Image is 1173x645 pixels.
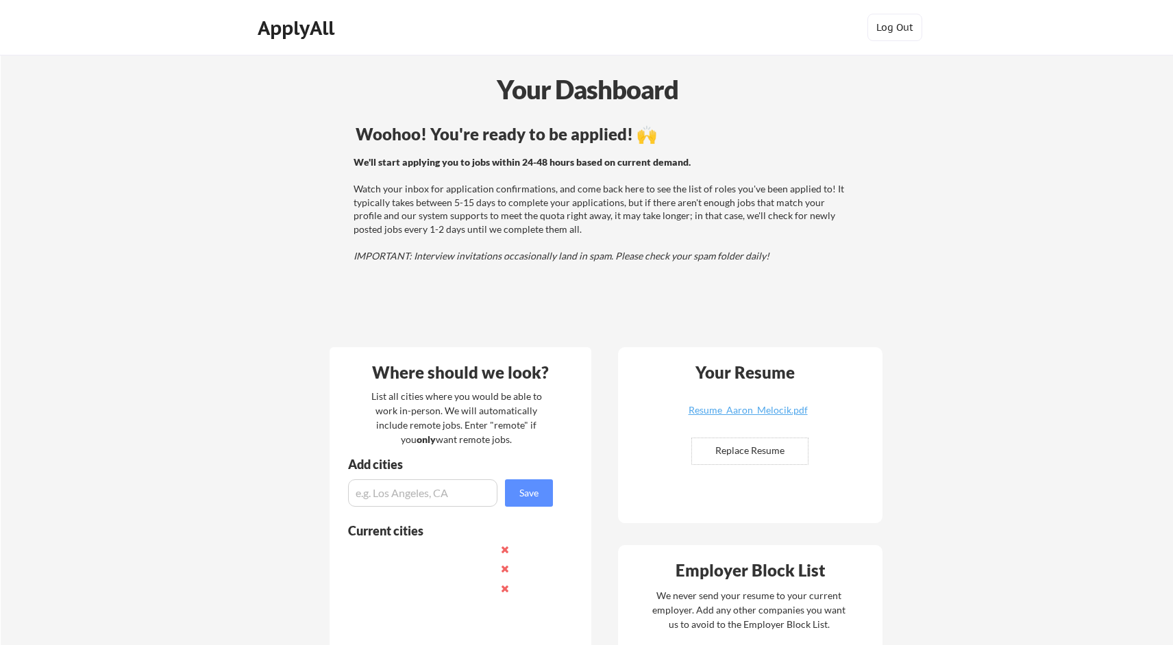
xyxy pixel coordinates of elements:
[348,458,556,470] div: Add cities
[348,524,538,537] div: Current cities
[354,250,769,262] em: IMPORTANT: Interview invitations occasionally land in spam. Please check your spam folder daily!
[356,126,850,142] div: Woohoo! You're ready to be applied! 🙌
[348,479,497,507] input: e.g. Los Angeles, CA
[678,364,813,381] div: Your Resume
[505,479,553,507] button: Save
[258,16,338,40] div: ApplyAll
[867,14,922,41] button: Log Out
[354,155,848,263] div: Watch your inbox for application confirmations, and come back here to see the list of roles you'v...
[354,156,691,168] strong: We'll start applying you to jobs within 24-48 hours based on current demand.
[667,405,830,415] div: Resume_Aaron_Melocik.pdf
[667,405,830,427] a: Resume_Aaron_Melocik.pdf
[623,562,878,579] div: Employer Block List
[1,70,1173,109] div: Your Dashboard
[417,433,436,445] strong: only
[652,588,847,631] div: We never send your resume to your current employer. Add any other companies you want us to avoid ...
[333,364,588,381] div: Where should we look?
[362,389,551,446] div: List all cities where you would be able to work in-person. We will automatically include remote j...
